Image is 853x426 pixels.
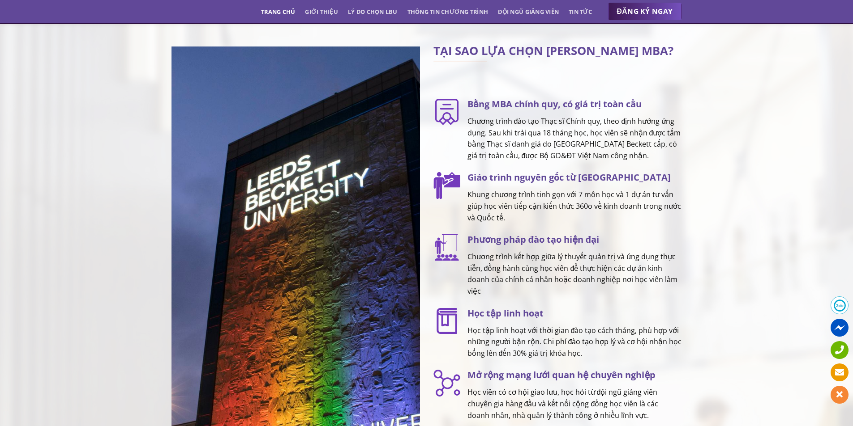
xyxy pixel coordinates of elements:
h3: Phương pháp đào tạo hiện đại [467,232,682,247]
p: Chương trình kết hợp giữa lý thuyết quản trị và ứng dụng thực tiễn, đồng hành cùng học viên để th... [467,251,682,297]
a: Trang chủ [261,4,295,20]
p: Chương trình đào tạo Thạc sĩ Chính quy, theo định hướng ứng dụng. Sau khi trải qua 18 tháng học, ... [467,116,682,161]
a: Lý do chọn LBU [348,4,398,20]
h3: Mở rộng mạng lưới quan hệ chuyên nghiệp [467,368,682,382]
span: ĐĂNG KÝ NGAY [617,6,673,17]
p: Học viên có cơ hội giao lưu, học hỏi từ đội ngũ giảng viên chuyên gia hàng đầu và kết nối cộng đồ... [467,387,682,421]
a: ĐĂNG KÝ NGAY [608,3,682,21]
h3: Giáo trình nguyên gốc từ [GEOGRAPHIC_DATA] [467,170,682,185]
h2: TẠI SAO LỰA CHỌN [PERSON_NAME] MBA? [433,46,682,55]
a: Đội ngũ giảng viên [498,4,559,20]
h3: Bằng MBA chính quy, có giá trị toàn cầu [467,97,682,111]
a: Giới thiệu [305,4,338,20]
a: Thông tin chương trình [407,4,489,20]
p: Khung chương trình tinh gọn với 7 môn học và 1 dự án tư vấn giúp học viên tiếp cận kiến thức 360o... [467,189,682,224]
a: Tin tức [569,4,592,20]
img: line-lbu.jpg [433,62,487,63]
p: Học tập linh hoạt với thời gian đào tạo cách tháng, phù hợp với những người bận rộn. Chi phí đào ... [467,325,682,359]
h3: Học tập linh hoạt [467,306,682,321]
